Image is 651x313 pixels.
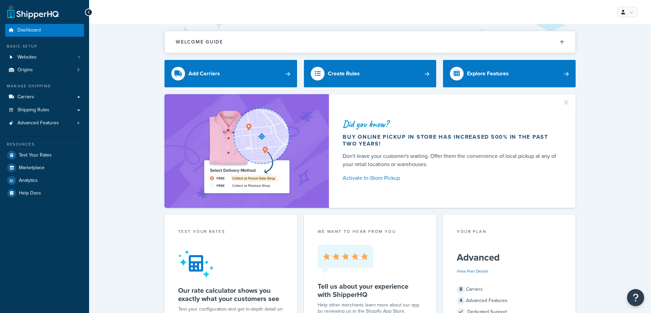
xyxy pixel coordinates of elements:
[343,134,559,147] div: Buy online pickup in store has increased 500% in the past two years!
[5,187,84,199] a: Help Docs
[176,39,223,45] h2: Welcome Guide
[304,60,437,87] a: Create Rules
[19,190,41,196] span: Help Docs
[5,149,84,161] a: Test Your Rates
[5,141,84,147] div: Resources
[77,67,79,73] span: 3
[627,289,644,306] button: Open Resource Center
[457,285,465,293] span: 8
[318,228,423,235] p: we want to hear from you
[328,69,360,78] div: Create Rules
[164,60,297,87] a: Add Carriers
[19,178,38,184] span: Analytics
[457,296,562,305] div: Advanced Features
[78,54,79,60] span: 1
[443,60,576,87] a: Explore Features
[5,162,84,174] a: Marketplace
[17,94,34,100] span: Carriers
[343,173,559,183] a: Activate In-Store Pickup
[5,43,84,49] div: Basic Setup
[185,104,309,198] img: ad-shirt-map-b0359fc47e01cab431d101c4b569394f6a03f54285957d908178d52f29eb9668.png
[343,152,559,168] div: Don't leave your customer's waiting. Offer them the convenience of local pickup at any of your re...
[467,69,509,78] div: Explore Features
[5,83,84,89] div: Manage Shipping
[457,228,562,236] div: Your Plan
[178,228,283,236] div: Test your rates
[77,120,79,126] span: 4
[165,31,575,53] button: Welcome Guide
[5,51,84,64] li: Websites
[17,107,49,113] span: Shipping Rules
[5,117,84,129] li: Advanced Features
[457,268,489,274] a: View Plan Details
[17,67,33,73] span: Origins
[457,297,465,305] span: 4
[5,64,84,76] a: Origins3
[457,252,562,263] h5: Advanced
[5,104,84,116] a: Shipping Rules
[5,174,84,187] a: Analytics
[19,152,52,158] span: Test Your Rates
[188,69,220,78] div: Add Carriers
[17,120,59,126] span: Advanced Features
[5,64,84,76] li: Origins
[178,286,283,303] h5: Our rate calculator shows you exactly what your customers see
[5,91,84,103] a: Carriers
[318,282,423,299] h5: Tell us about your experience with ShipperHQ
[5,117,84,129] a: Advanced Features4
[19,165,45,171] span: Marketplace
[17,54,37,60] span: Websites
[5,51,84,64] a: Websites1
[17,27,41,33] span: Dashboard
[457,285,562,294] div: Carriers
[5,24,84,37] a: Dashboard
[343,119,559,129] div: Did you know?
